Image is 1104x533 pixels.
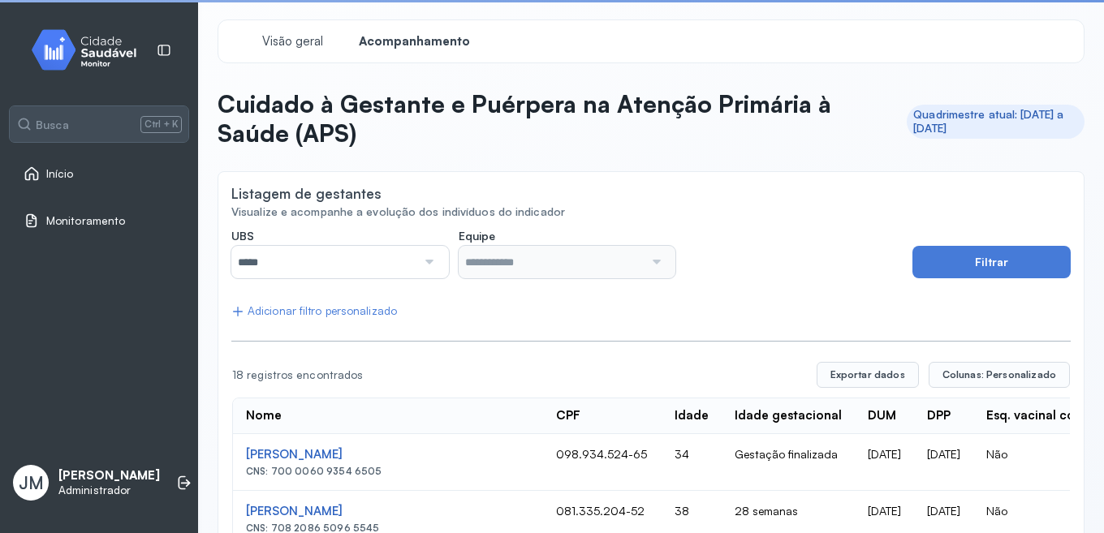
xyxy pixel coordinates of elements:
[459,229,495,243] span: Equipe
[231,229,254,243] span: UBS
[722,434,855,491] td: Gestação finalizada
[246,466,530,477] div: CNS: 700 0060 9354 6505
[675,408,709,423] div: Idade
[914,434,973,491] td: [DATE]
[24,213,175,229] a: Monitoramento
[24,165,175,182] a: Início
[46,167,74,181] span: Início
[19,472,44,493] span: JM
[231,304,397,318] div: Adicionar filtro personalizado
[556,408,580,423] div: CPF
[58,468,160,484] p: [PERSON_NAME]
[231,185,382,202] div: Listagem de gestantes
[218,89,894,148] p: Cuidado à Gestante e Puérpera na Atenção Primária à Saúde (APS)
[927,408,951,423] div: DPP
[246,504,530,519] div: [PERSON_NAME]
[912,246,1071,278] button: Filtrar
[246,408,282,423] div: Nome
[662,434,722,491] td: 34
[543,434,662,491] td: 098.934.524-65
[17,26,163,74] img: monitor.svg
[262,34,323,49] span: Visão geral
[942,368,1056,381] span: Colunas: Personalizado
[246,447,530,462] div: [PERSON_NAME]
[913,108,1078,135] div: Quadrimestre atual: [DATE] a [DATE]
[232,368,804,382] div: 18 registros encontrados
[359,34,470,49] span: Acompanhamento
[855,434,914,491] td: [DATE]
[817,362,919,388] button: Exportar dados
[140,116,182,132] span: Ctrl + K
[36,118,69,132] span: Busca
[58,484,160,497] p: Administrador
[735,408,842,423] div: Idade gestacional
[46,214,125,228] span: Monitoramento
[868,408,896,423] div: DUM
[231,205,1071,219] div: Visualize e acompanhe a evolução dos indivíduos do indicador
[929,362,1070,388] button: Colunas: Personalizado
